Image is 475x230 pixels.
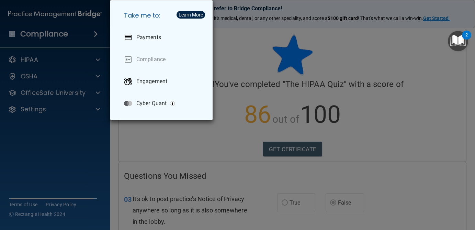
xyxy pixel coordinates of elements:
[136,100,167,107] p: Cyber Quant
[465,35,468,44] div: 2
[118,94,207,113] a: Cyber Quant
[118,50,207,69] a: Compliance
[179,12,203,17] div: Learn More
[177,11,205,19] button: Learn More
[136,78,167,85] p: Engagement
[448,31,468,51] button: Open Resource Center, 2 new notifications
[118,28,207,47] a: Payments
[136,34,161,41] p: Payments
[118,72,207,91] a: Engagement
[118,6,207,25] h5: Take me to:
